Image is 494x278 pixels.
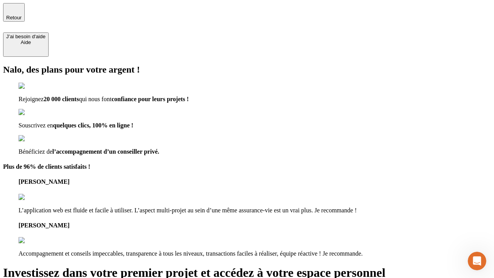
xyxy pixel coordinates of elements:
span: qui nous font [79,96,111,102]
div: Aide [6,39,46,45]
span: Bénéficiez de [19,148,52,155]
p: L’application web est fluide et facile à utiliser. L’aspect multi-projet au sein d’une même assur... [19,207,491,214]
h2: Nalo, des plans pour votre argent ! [3,64,491,75]
img: checkmark [19,109,52,116]
span: 20 000 clients [44,96,79,102]
span: quelques clics, 100% en ligne ! [53,122,133,129]
p: Accompagnement et conseils impeccables, transparence à tous les niveaux, transactions faciles à r... [19,250,491,257]
iframe: Intercom live chat [468,252,486,270]
h4: Plus de 96% de clients satisfaits ! [3,163,491,170]
span: Retour [6,15,22,20]
img: reviews stars [19,194,57,201]
div: J’ai besoin d'aide [6,34,46,39]
img: reviews stars [19,237,57,244]
span: confiance pour leurs projets ! [112,96,189,102]
button: J’ai besoin d'aideAide [3,32,49,57]
h4: [PERSON_NAME] [19,222,491,229]
img: checkmark [19,135,52,142]
span: l’accompagnement d’un conseiller privé. [52,148,159,155]
img: checkmark [19,83,52,90]
span: Rejoignez [19,96,44,102]
button: Retour [3,3,25,22]
span: Souscrivez en [19,122,53,129]
h4: [PERSON_NAME] [19,178,491,185]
